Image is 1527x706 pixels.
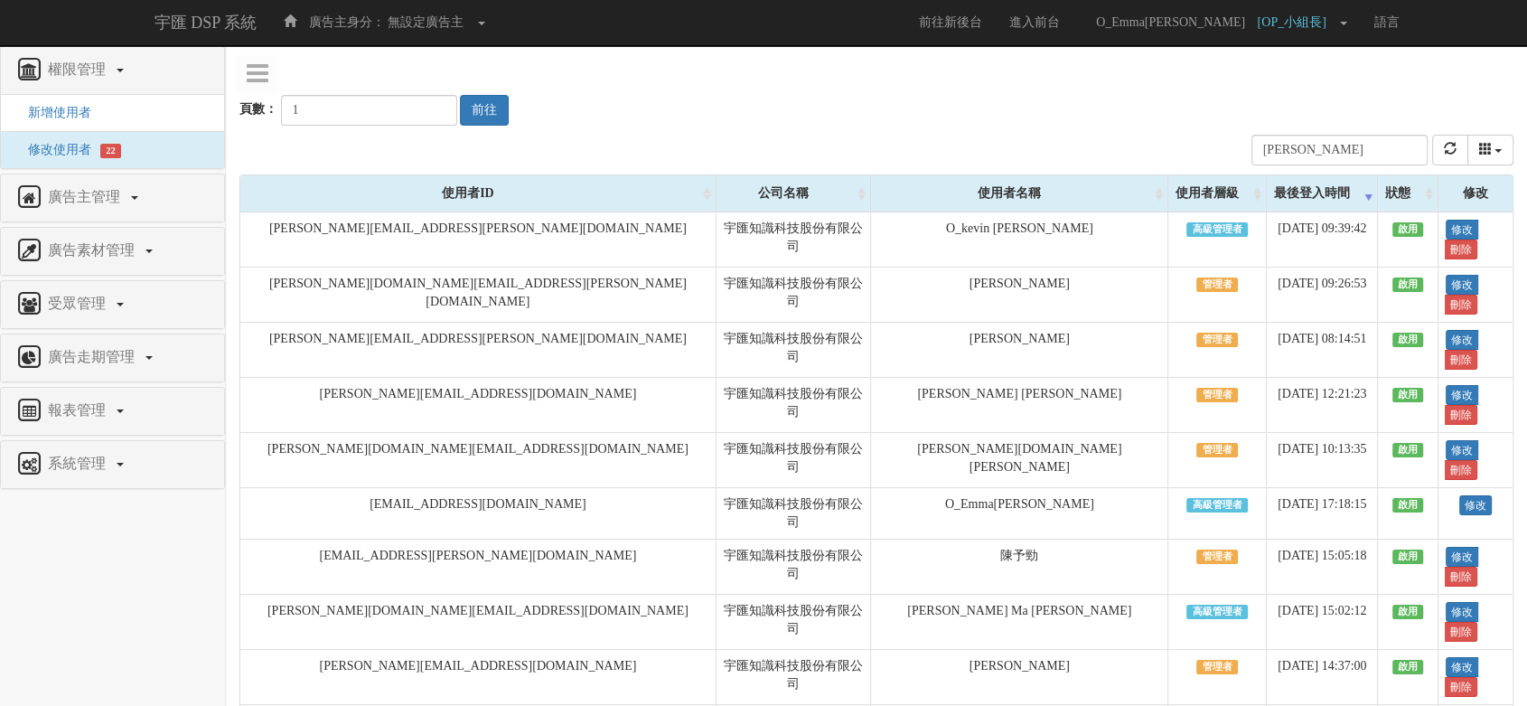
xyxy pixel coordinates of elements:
div: 狀態 [1378,175,1438,212]
a: 新增使用者 [14,106,91,119]
td: [PERSON_NAME][DOMAIN_NAME][EMAIL_ADDRESS][DOMAIN_NAME] [240,595,716,650]
span: 管理者 [1196,278,1238,292]
td: [DATE] 12:21:23 [1267,378,1378,433]
span: 22 [100,144,121,158]
td: [DATE] 17:18:15 [1267,488,1378,540]
div: 使用者層級 [1168,175,1266,212]
span: 廣告主身分： [309,15,385,29]
td: [PERSON_NAME] [871,650,1168,705]
a: 受眾管理 [14,290,211,319]
td: [PERSON_NAME][EMAIL_ADDRESS][DOMAIN_NAME] [240,378,716,433]
td: [PERSON_NAME] [PERSON_NAME] [871,378,1168,433]
span: 報表管理 [43,402,115,418]
span: 廣告走期管理 [43,349,144,364]
td: [EMAIL_ADDRESS][DOMAIN_NAME] [240,488,716,540]
div: 最後登入時間 [1267,175,1377,212]
button: refresh [1432,135,1468,165]
td: [EMAIL_ADDRESS][PERSON_NAME][DOMAIN_NAME] [240,540,716,595]
div: 使用者ID [240,175,716,212]
span: 管理者 [1196,660,1238,674]
td: [DATE] 10:13:35 [1267,433,1378,488]
input: Search [1251,135,1428,165]
td: [DATE] 09:26:53 [1267,268,1378,323]
span: 受眾管理 [43,296,115,311]
div: Columns [1467,135,1514,165]
td: [PERSON_NAME] [871,323,1168,378]
td: 宇匯知識科技股份有限公司 [716,212,871,268]
td: O_kevin [PERSON_NAME] [871,212,1168,268]
a: 刪除 [1445,567,1477,587]
td: [PERSON_NAME][DOMAIN_NAME][PERSON_NAME] [871,433,1168,488]
td: 陳予勁 [871,540,1168,595]
td: 宇匯知識科技股份有限公司 [716,595,871,650]
a: 刪除 [1445,677,1477,697]
span: 啟用 [1392,222,1424,237]
td: [PERSON_NAME][EMAIL_ADDRESS][PERSON_NAME][DOMAIN_NAME] [240,212,716,268]
div: 使用者名稱 [871,175,1167,212]
td: 宇匯知識科技股份有限公司 [716,540,871,595]
span: 啟用 [1392,660,1424,674]
a: 修改使用者 [14,143,91,156]
button: columns [1467,135,1514,165]
a: 廣告走期管理 [14,344,211,372]
td: O_Emma[PERSON_NAME] [871,488,1168,540]
td: [PERSON_NAME] Ma [PERSON_NAME] [871,595,1168,650]
span: O_Emma[PERSON_NAME] [1087,15,1254,29]
span: 廣告素材管理 [43,242,144,258]
td: [DATE] 15:02:12 [1267,595,1378,650]
span: 啟用 [1392,605,1424,619]
td: [PERSON_NAME][EMAIL_ADDRESS][DOMAIN_NAME] [240,650,716,705]
td: 宇匯知識科技股份有限公司 [716,378,871,433]
span: 管理者 [1196,388,1238,402]
a: 刪除 [1445,460,1477,480]
a: 修改 [1446,657,1478,677]
a: 系統管理 [14,450,211,479]
td: [DATE] 08:14:51 [1267,323,1378,378]
div: 公司名稱 [717,175,871,212]
a: 修改 [1446,547,1478,567]
a: 修改 [1446,440,1478,460]
span: 廣告主管理 [43,189,129,204]
label: 頁數： [239,100,277,118]
a: 廣告素材管理 [14,237,211,266]
a: 廣告主管理 [14,184,211,212]
span: 啟用 [1392,443,1424,457]
td: [PERSON_NAME][EMAIL_ADDRESS][PERSON_NAME][DOMAIN_NAME] [240,323,716,378]
a: 刪除 [1445,622,1477,642]
a: 刪除 [1445,405,1477,425]
a: 修改 [1446,602,1478,622]
a: 修改 [1446,330,1478,350]
a: 修改 [1459,495,1492,515]
td: 宇匯知識科技股份有限公司 [716,650,871,705]
td: [PERSON_NAME] [871,268,1168,323]
a: 刪除 [1445,295,1477,315]
a: 刪除 [1445,350,1477,370]
span: 高級管理者 [1186,222,1248,237]
a: 修改 [1446,220,1478,240]
span: 高級管理者 [1186,498,1248,513]
span: 系統管理 [43,456,115,471]
span: 高級管理者 [1186,605,1248,619]
a: 修改 [1446,385,1478,405]
td: 宇匯知識科技股份有限公司 [716,268,871,323]
td: [DATE] 15:05:18 [1267,540,1378,595]
span: 啟用 [1392,498,1424,513]
span: 管理者 [1196,550,1238,564]
span: 無設定廣告主 [388,15,464,29]
a: 報表管理 [14,397,211,426]
span: 啟用 [1392,388,1424,402]
a: 權限管理 [14,56,211,85]
span: 啟用 [1392,550,1424,564]
td: 宇匯知識科技股份有限公司 [716,323,871,378]
button: 前往 [460,95,509,126]
a: 刪除 [1445,240,1477,259]
td: [PERSON_NAME][DOMAIN_NAME][EMAIL_ADDRESS][PERSON_NAME][DOMAIN_NAME] [240,268,716,323]
span: 權限管理 [43,61,115,77]
span: 啟用 [1392,333,1424,347]
span: [OP_小組長] [1257,15,1335,29]
span: 啟用 [1392,278,1424,292]
div: 修改 [1438,175,1513,212]
td: 宇匯知識科技股份有限公司 [716,433,871,488]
